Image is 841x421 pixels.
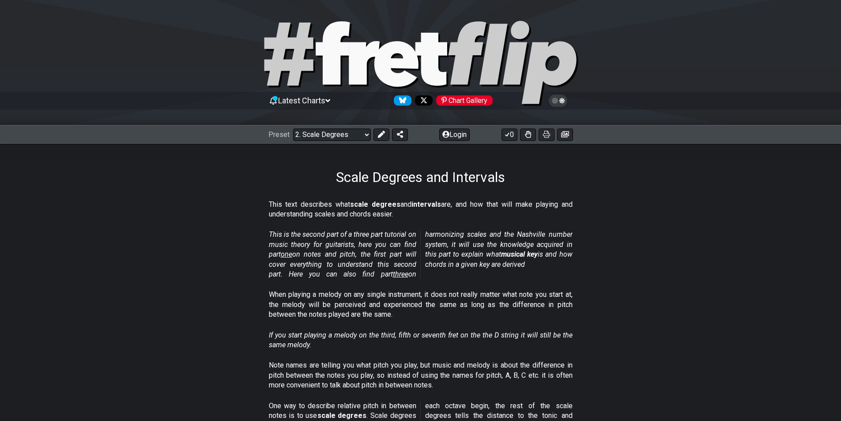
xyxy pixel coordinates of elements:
button: Toggle Dexterity for all fretkits [520,129,536,141]
p: This text describes what and are, and how that will make playing and understanding scales and cho... [269,200,573,220]
strong: intervals [411,200,441,209]
span: Latest Charts [278,96,325,105]
button: Login [439,129,470,141]
h1: Scale Degrees and Intervals [336,169,505,186]
strong: musical key [501,250,538,258]
button: Edit Preset [373,129,389,141]
button: Create image [557,129,573,141]
span: Preset [268,130,290,139]
button: 0 [502,129,517,141]
a: Follow #fretflip at Bluesky [390,95,411,106]
button: Share Preset [392,129,408,141]
em: This is the second part of a three part tutorial on music theory for guitarists, here you can fin... [269,230,573,278]
strong: scale degrees [317,411,367,420]
a: #fretflip at Pinterest [433,95,493,106]
p: Note names are telling you what pitch you play, but music and melody is about the difference in p... [269,360,573,390]
span: one [281,250,292,258]
select: Preset [293,129,371,141]
a: Follow #fretflip at X [411,95,433,106]
span: Toggle light / dark theme [553,97,563,105]
div: Chart Gallery [436,95,493,106]
span: three [393,270,408,278]
button: Print [539,129,554,141]
em: If you start playing a melody on the third, fifth or seventh fret on the the D string it will sti... [269,331,573,349]
strong: scale degrees [350,200,400,209]
p: When playing a melody on any single instrument, it does not really matter what note you start at,... [269,290,573,319]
